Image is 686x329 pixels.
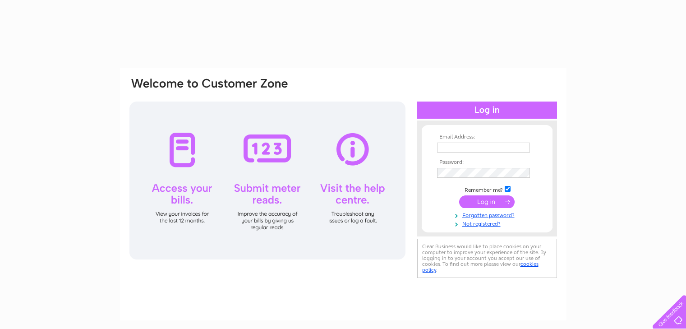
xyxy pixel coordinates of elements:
a: Not registered? [437,219,539,227]
th: Password: [435,159,539,166]
input: Submit [459,195,515,208]
th: Email Address: [435,134,539,140]
div: Clear Business would like to place cookies on your computer to improve your experience of the sit... [417,239,557,278]
a: cookies policy [422,261,539,273]
a: Forgotten password? [437,210,539,219]
td: Remember me? [435,185,539,194]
